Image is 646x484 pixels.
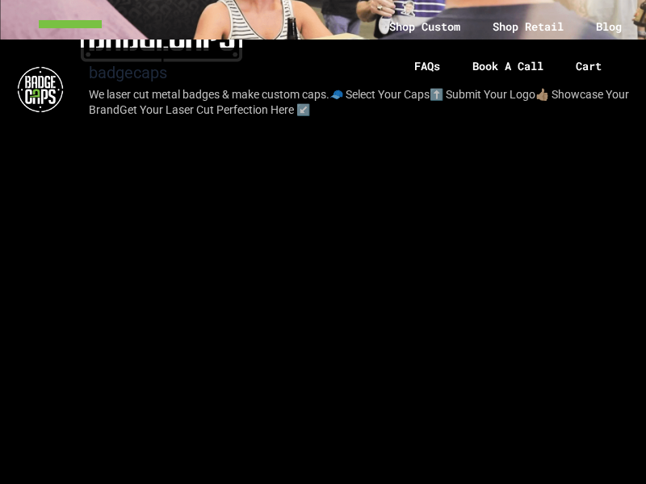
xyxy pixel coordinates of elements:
a: FAQs [398,45,456,86]
nav: Menu [331,8,638,86]
h3: badgecaps [89,61,167,84]
a: Book A Call [456,45,560,86]
a: Cart [560,45,638,86]
a: badgecaps We laser cut metal badges & make custom caps.🧢 Select Your Caps⬆️ Submit Your Logo👍🏼 Sh... [8,57,638,122]
p: We laser cut metal badges & make custom caps. 🧢 Select Your Caps ⬆️ Submit Your Logo 👍🏼 Showcase ... [89,87,638,119]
